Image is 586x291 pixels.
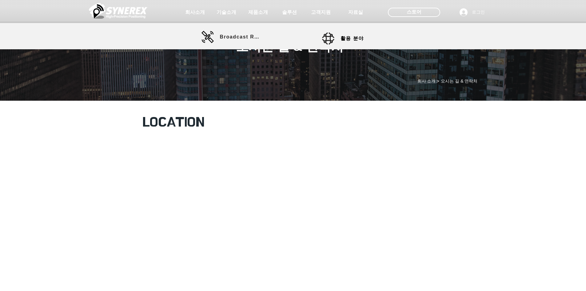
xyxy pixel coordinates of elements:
a: 고객지원 [305,6,336,18]
iframe: Wix Chat [515,265,586,291]
a: Broadcast RTK [201,31,261,43]
a: 기술소개 [211,6,242,18]
span: Broadcast RTK [220,34,261,40]
a: 회사소개 [180,6,210,18]
a: 제품소개 [243,6,273,18]
span: 기술소개 [217,9,236,16]
span: 제품소개 [248,9,268,16]
span: 스토어 [407,9,421,15]
button: 로그인 [455,6,489,18]
span: 로그인 [470,9,487,15]
span: 회사소개 [185,9,205,16]
a: 자료실 [340,6,371,18]
span: LOCATION [142,115,205,129]
a: 솔루션 [274,6,305,18]
div: 스토어 [388,8,440,17]
span: 자료실 [348,9,363,16]
a: 활용 분야 [322,32,377,45]
span: 고객지원 [311,9,331,16]
span: 활용 분야 [341,35,364,42]
img: 씨너렉스_White_simbol_대지 1.png [89,2,147,20]
span: 솔루션 [282,9,297,16]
